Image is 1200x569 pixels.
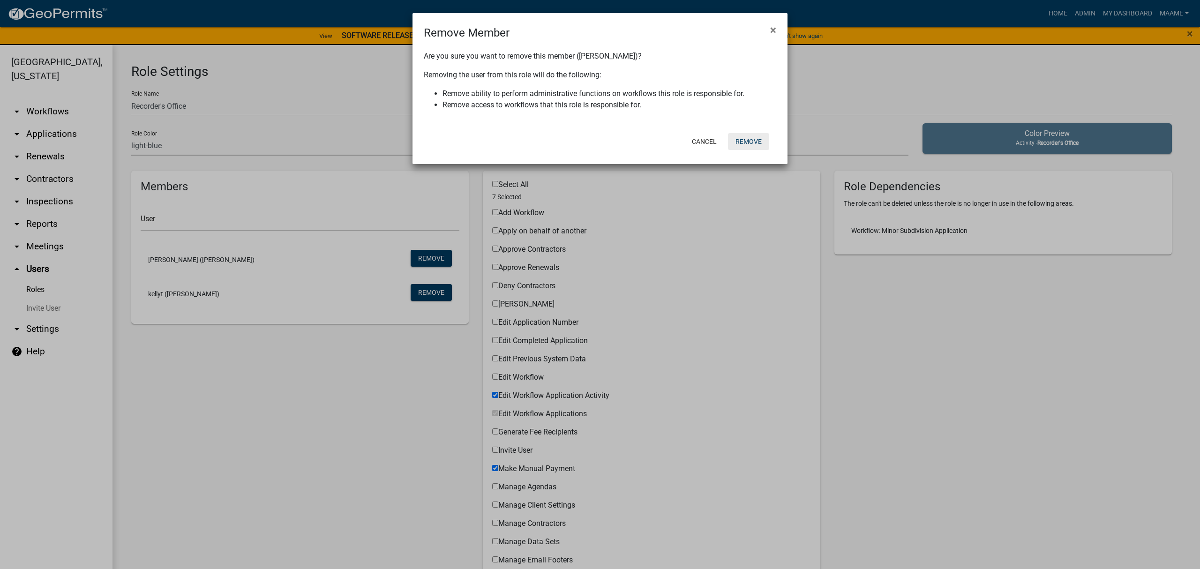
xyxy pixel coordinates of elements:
p: Removing the user from this role will do the following: [424,69,776,81]
li: Remove ability to perform administrative functions on workflows this role is responsible for. [442,88,776,99]
button: Close [763,17,784,43]
span: × [770,23,776,37]
h4: Remove Member [424,24,510,41]
li: Remove access to workflows that this role is responsible for. [442,99,776,111]
button: Cancel [684,133,724,150]
p: Are you sure you want to remove this member ([PERSON_NAME])? [424,51,776,62]
button: Remove [728,133,769,150]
